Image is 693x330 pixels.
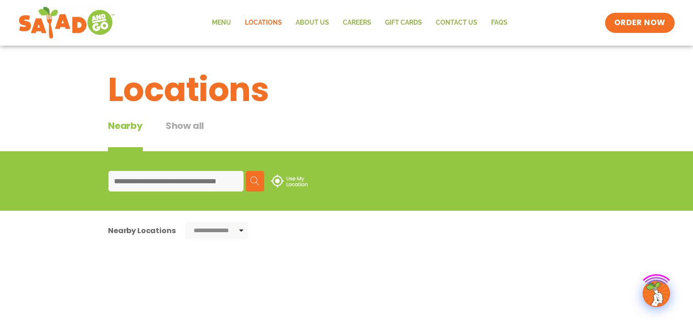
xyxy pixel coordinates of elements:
[336,12,378,33] a: Careers
[378,12,429,33] a: GIFT CARDS
[484,12,514,33] a: FAQs
[205,12,514,33] nav: Menu
[429,12,484,33] a: Contact Us
[289,12,336,33] a: About Us
[605,13,675,33] a: ORDER NOW
[108,119,227,151] div: Tabbed content
[271,175,308,187] img: use-location.svg
[614,17,666,28] span: ORDER NOW
[238,12,289,33] a: Locations
[205,12,238,33] a: Menu
[166,119,204,151] button: Show all
[108,65,585,114] h1: Locations
[250,176,260,186] img: search.svg
[108,119,143,151] div: Nearby
[18,5,115,41] img: new-SAG-logo-768×292
[108,225,175,236] div: Nearby Locations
